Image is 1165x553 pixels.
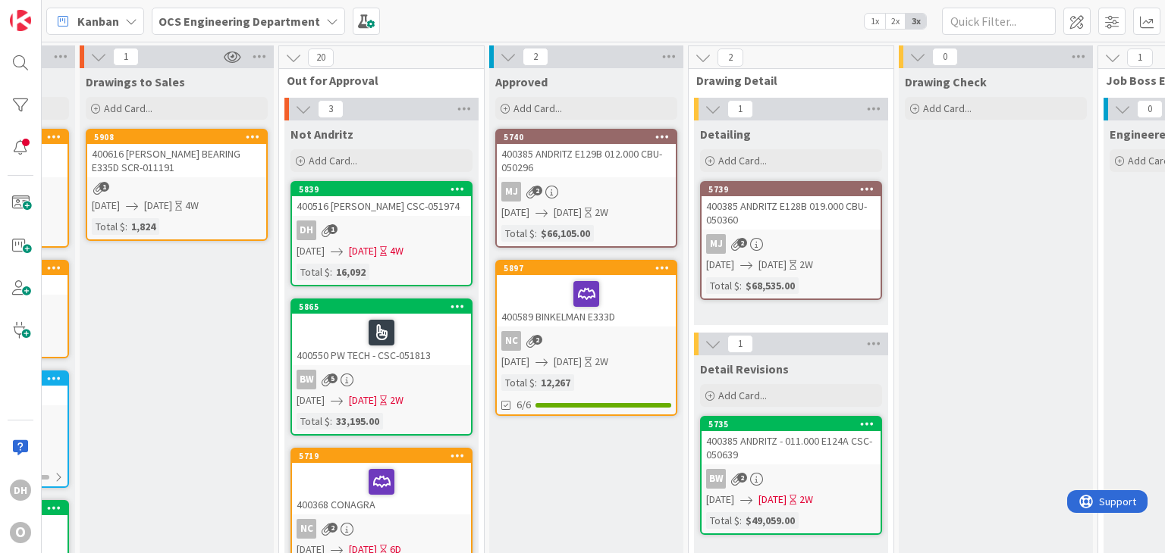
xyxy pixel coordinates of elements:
span: 2x [885,14,906,29]
span: 1 [727,100,753,118]
div: 4W [390,243,404,259]
div: 2W [595,354,608,370]
span: [DATE] [706,492,734,508]
div: 2W [390,392,404,408]
span: Not Andritz [290,127,353,142]
span: : [330,264,332,280]
span: [DATE] [144,198,172,214]
div: MJ [501,182,521,202]
div: DH [292,220,471,240]
div: 5719 [292,449,471,463]
div: Total $ [501,374,535,391]
div: 400385 ANDRITZ E128B 019.000 CBU- 050360 [702,196,881,230]
div: 33,195.00 [332,413,383,430]
div: 5739400385 ANDRITZ E128B 019.000 CBU- 050360 [702,183,881,230]
span: 3x [906,14,926,29]
div: 5908400616 [PERSON_NAME] BEARING E335D SCR-011191 [87,130,266,177]
span: Detail Revisions [700,361,789,376]
div: $68,535.00 [742,277,799,294]
span: Add Card... [513,102,562,115]
span: Add Card... [718,389,767,402]
span: : [125,218,127,235]
input: Quick Filter... [942,8,1056,35]
div: NC [501,331,521,351]
span: Add Card... [718,154,767,167]
div: BW [706,469,726,489]
div: 2W [799,257,813,273]
div: 400550 PW TECH - CSC-051813 [292,314,471,365]
div: MJ [706,234,726,254]
span: : [535,225,537,242]
span: Kanban [77,12,119,30]
div: 400368 CONAGRA [292,463,471,514]
span: 1 [113,48,139,66]
div: 5865 [299,301,471,312]
div: $49,059.00 [742,512,799,529]
span: 2 [737,238,747,248]
div: 5897400589 BINKELMAN E333D [497,261,676,326]
div: 2W [799,492,813,508]
span: [DATE] [349,392,377,408]
div: BW [297,370,316,389]
span: [DATE] [501,205,529,220]
span: : [330,413,332,430]
div: 5865400550 PW TECH - CSC-051813 [292,300,471,365]
span: 1x [865,14,885,29]
div: 5740 [504,132,676,142]
div: 5740 [497,130,676,144]
span: 1 [99,182,109,192]
div: 5839400516 [PERSON_NAME] CSC-051974 [292,183,471,216]
span: [DATE] [297,243,325,259]
div: 16,092 [332,264,369,280]
span: 2 [737,473,747,483]
div: 5719400368 CONAGRA [292,449,471,514]
div: Total $ [501,225,535,242]
span: [DATE] [758,492,787,508]
span: Out for Approval [287,73,465,88]
span: : [740,277,742,294]
a: 5839400516 [PERSON_NAME] CSC-051974DH[DATE][DATE]4WTotal $:16,092 [290,181,473,286]
span: [DATE] [554,205,582,220]
div: Total $ [297,413,330,430]
span: [DATE] [92,198,120,214]
div: 1,824 [127,218,159,235]
div: $66,105.00 [537,225,594,242]
div: DH [10,480,31,501]
div: 5865 [292,300,471,314]
span: Detailing [700,127,751,142]
div: 12,267 [537,374,574,391]
a: 5735400385 ANDRITZ - 011.000 E124A CSC- 050639BW[DATE][DATE]2WTotal $:$49,059.00 [700,416,882,535]
span: 0 [1137,100,1163,118]
span: Add Card... [104,102,152,115]
span: Drawings to Sales [86,74,185,89]
span: 0 [932,48,958,66]
span: 6/6 [517,397,531,413]
div: BW [292,370,471,389]
span: [DATE] [554,354,582,370]
a: 5739400385 ANDRITZ E128B 019.000 CBU- 050360MJ[DATE][DATE]2WTotal $:$68,535.00 [700,181,882,300]
div: DH [297,220,316,240]
div: NC [497,331,676,351]
span: [DATE] [501,354,529,370]
div: 5739 [708,184,881,195]
div: 5839 [292,183,471,196]
span: 5 [328,373,338,383]
div: 5735 [708,419,881,430]
span: 2 [532,186,542,195]
div: O [10,522,31,543]
span: [DATE] [297,392,325,408]
div: Total $ [92,218,125,235]
div: 5897 [497,261,676,275]
span: 2 [532,335,542,345]
div: 5735400385 ANDRITZ - 011.000 E124A CSC- 050639 [702,417,881,464]
span: : [740,512,742,529]
div: 5735 [702,417,881,431]
div: 400385 ANDRITZ - 011.000 E124A CSC- 050639 [702,431,881,464]
div: 5908 [87,130,266,144]
a: 5897400589 BINKELMAN E333DNC[DATE][DATE]2WTotal $:12,2676/6 [495,260,677,416]
span: Approved [495,74,548,89]
div: Total $ [706,512,740,529]
a: 5908400616 [PERSON_NAME] BEARING E335D SCR-011191[DATE][DATE]4WTotal $:1,824 [86,129,268,241]
span: [DATE] [349,243,377,259]
div: Total $ [297,264,330,280]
